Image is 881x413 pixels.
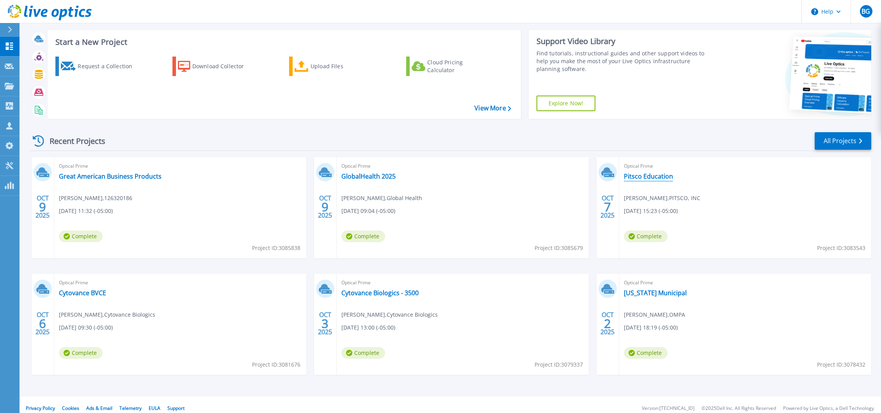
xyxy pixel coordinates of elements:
a: Support [167,405,185,411]
span: 9 [39,204,46,210]
span: [DATE] 18:19 (-05:00) [624,323,678,332]
a: [US_STATE] Municipal [624,289,687,297]
span: [DATE] 11:32 (-05:00) [59,207,113,215]
span: Complete [624,347,668,359]
span: BG [861,8,870,14]
div: Request a Collection [78,58,140,74]
span: [DATE] 15:23 (-05:00) [624,207,678,215]
span: 3 [321,320,329,327]
span: Complete [59,347,103,359]
li: Version: [TECHNICAL_ID] [642,406,694,411]
a: GlobalHealth 2025 [341,172,396,180]
span: Optical Prime [341,162,584,170]
span: [PERSON_NAME] , PITSCO, INC [624,194,700,202]
a: Great American Business Products [59,172,162,180]
span: Complete [624,230,668,242]
a: View More [474,105,511,112]
span: [PERSON_NAME] , Cytovance Biologics [341,310,438,319]
span: Optical Prime [341,278,584,287]
a: Pitsco Education [624,172,673,180]
span: Project ID: 3079337 [535,360,583,369]
div: OCT 2025 [35,193,50,221]
span: [PERSON_NAME] , 126320186 [59,194,132,202]
h3: Start a New Project [55,38,511,46]
a: Cloud Pricing Calculator [406,57,493,76]
span: Optical Prime [59,278,302,287]
div: OCT 2025 [318,309,332,338]
span: [PERSON_NAME] , OMPA [624,310,685,319]
li: © 2025 Dell Inc. All Rights Reserved [702,406,776,411]
span: Optical Prime [59,162,302,170]
a: Cytovance Biologics - 3500 [341,289,419,297]
span: 9 [321,204,329,210]
div: Download Collector [192,58,255,74]
div: Cloud Pricing Calculator [427,58,490,74]
span: [DATE] 09:30 (-05:00) [59,323,113,332]
a: Explore Now! [536,96,596,111]
div: OCT 2025 [318,193,332,221]
span: [DATE] 13:00 (-05:00) [341,323,395,332]
div: OCT 2025 [600,193,615,221]
span: 6 [39,320,46,327]
span: Project ID: 3081676 [252,360,300,369]
span: Project ID: 3083543 [817,244,865,252]
a: Ads & Email [86,405,112,411]
span: 7 [604,204,611,210]
span: Optical Prime [624,278,867,287]
span: Project ID: 3078432 [817,360,865,369]
a: Request a Collection [55,57,142,76]
span: Complete [59,230,103,242]
div: OCT 2025 [600,309,615,338]
span: Complete [341,230,385,242]
div: Support Video Library [536,36,713,46]
span: Project ID: 3085838 [252,244,300,252]
a: Telemetry [119,405,142,411]
a: Privacy Policy [26,405,55,411]
div: Upload Files [311,58,373,74]
span: Optical Prime [624,162,867,170]
a: Cytovance BVCE [59,289,106,297]
span: [PERSON_NAME] , Cytovance Biologics [59,310,155,319]
a: Download Collector [172,57,259,76]
a: Upload Files [289,57,376,76]
div: Find tutorials, instructional guides and other support videos to help you make the most of your L... [536,50,713,73]
span: [PERSON_NAME] , Global Health [341,194,422,202]
span: 2 [604,320,611,327]
a: All Projects [815,132,871,150]
a: EULA [149,405,160,411]
div: OCT 2025 [35,309,50,338]
span: [DATE] 09:04 (-05:00) [341,207,395,215]
li: Powered by Live Optics, a Dell Technology [783,406,874,411]
span: Complete [341,347,385,359]
div: Recent Projects [30,131,116,151]
span: Project ID: 3085679 [535,244,583,252]
a: Cookies [62,405,79,411]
